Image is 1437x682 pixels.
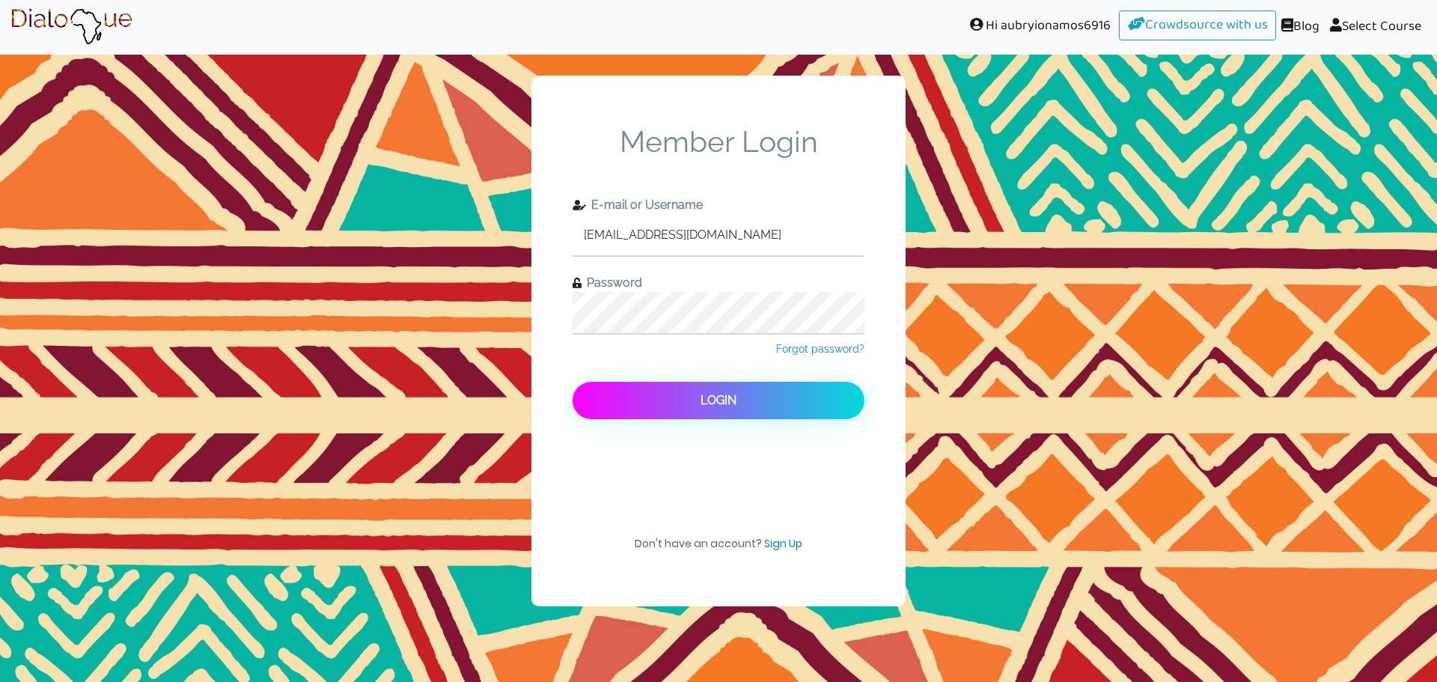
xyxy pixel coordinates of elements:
[573,382,864,419] button: Login
[582,275,642,290] span: Password
[586,198,703,212] span: E-mail or Username
[1119,10,1276,40] a: Crowdsource with us
[1276,10,1325,44] a: Blog
[776,341,864,356] a: Forgot password?
[635,535,802,566] span: Don't have an account?
[573,124,864,196] span: Member Login
[776,343,864,355] span: Forgot password?
[10,8,132,46] img: Brand
[764,536,802,551] a: Sign Up
[959,10,1120,41] span: Hi aubryionamos6916
[573,214,864,255] input: Enter e-mail or username
[1325,10,1427,44] a: Select Course
[701,393,736,407] span: Login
